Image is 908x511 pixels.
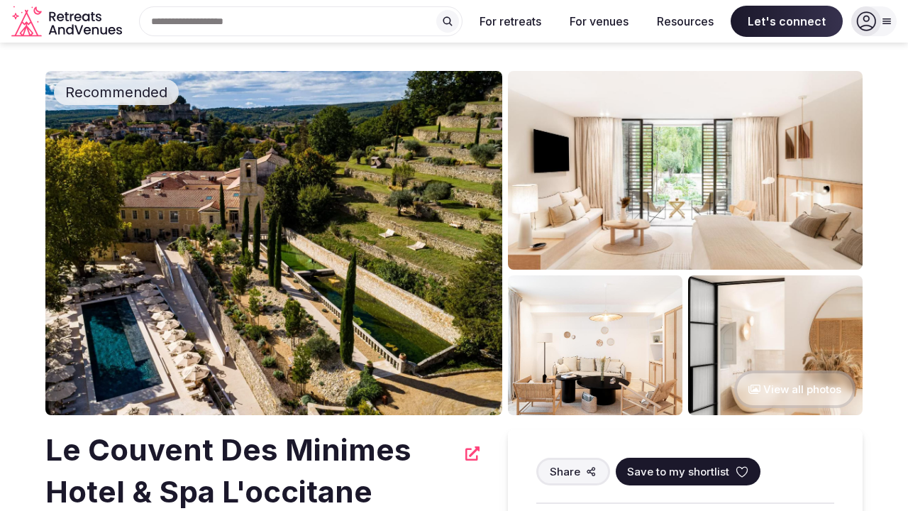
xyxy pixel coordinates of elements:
img: Venue gallery photo [508,71,863,270]
span: Save to my shortlist [627,464,729,479]
span: Share [550,464,580,479]
img: Venue gallery photo [688,275,863,415]
button: Resources [646,6,725,37]
a: Visit the homepage [11,6,125,38]
div: Recommended [54,79,179,105]
svg: Retreats and Venues company logo [11,6,125,38]
button: For retreats [468,6,553,37]
button: View all photos [734,370,856,408]
img: Venue gallery photo [508,275,682,415]
button: Save to my shortlist [616,458,760,485]
span: Recommended [60,82,173,102]
button: For venues [558,6,640,37]
button: Share [536,458,610,485]
img: Venue cover photo [45,71,502,415]
span: Let's connect [731,6,843,37]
